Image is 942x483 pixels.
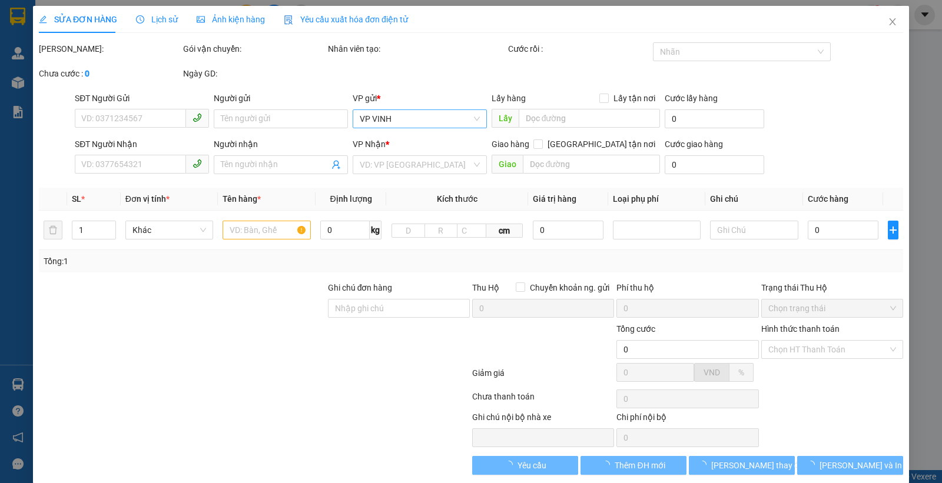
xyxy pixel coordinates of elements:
[75,138,209,151] div: SĐT Người Nhận
[519,109,661,128] input: Dọc đường
[44,221,62,239] button: delete
[183,67,325,80] div: Ngày GD:
[328,299,470,318] input: Ghi chú đơn hàng
[457,224,487,238] input: C
[710,221,798,239] input: Ghi Chú
[472,456,578,475] button: Yêu cầu
[330,194,372,204] span: Định lượng
[711,459,805,472] span: [PERSON_NAME] thay đổi
[505,461,518,469] span: loading
[328,42,506,55] div: Nhân viên tạo:
[665,139,723,149] label: Cước giao hàng
[704,368,720,377] span: VND
[608,188,706,211] th: Loại phụ phí
[609,92,660,105] span: Lấy tận nơi
[486,224,523,238] span: cm
[807,461,820,469] span: loading
[39,15,117,24] span: SỬA ĐƠN HÀNG
[888,225,898,235] span: plus
[360,110,480,128] span: VP VINH
[39,42,181,55] div: [PERSON_NAME]:
[193,159,202,168] span: phone
[39,15,47,24] span: edit
[820,459,902,472] span: [PERSON_NAME] và In
[665,94,718,103] label: Cước lấy hàng
[808,194,848,204] span: Cước hàng
[761,281,903,294] div: Trạng thái Thu Hộ
[197,15,265,24] span: Ảnh kiện hàng
[424,224,457,238] input: R
[616,324,655,334] span: Tổng cước
[331,160,341,169] span: user-add
[85,69,89,78] b: 0
[392,224,424,238] input: D
[44,255,364,268] div: Tổng: 1
[689,456,795,475] button: [PERSON_NAME] thay đổi
[888,17,897,26] span: close
[39,67,181,80] div: Chưa cước :
[888,221,898,239] button: plus
[768,299,896,317] span: Chọn trạng thái
[525,281,614,294] span: Chuyển khoản ng. gửi
[698,461,711,469] span: loading
[136,15,178,24] span: Lịch sử
[581,456,686,475] button: Thêm ĐH mới
[508,42,650,55] div: Cước rồi :
[797,456,903,475] button: [PERSON_NAME] và In
[471,390,615,411] div: Chưa thanh toán
[492,155,523,174] span: Giao
[616,411,758,428] div: Chi phí nội bộ
[353,92,487,105] div: VP gửi
[665,155,764,174] input: Cước giao hàng
[284,15,408,24] span: Yêu cầu xuất hóa đơn điện tử
[876,6,909,39] button: Close
[492,139,529,149] span: Giao hàng
[533,194,576,204] span: Giá trị hàng
[136,15,144,24] span: clock-circle
[370,221,382,239] span: kg
[284,15,293,25] img: icon
[197,15,205,24] span: picture
[214,92,348,105] div: Người gửi
[353,139,386,149] span: VP Nhận
[705,188,803,211] th: Ghi chú
[132,221,207,239] span: Khác
[193,113,202,122] span: phone
[492,109,519,128] span: Lấy
[472,411,614,428] div: Ghi chú nội bộ nhà xe
[214,138,348,151] div: Người nhận
[72,194,81,204] span: SL
[761,324,840,334] label: Hình thức thanh toán
[602,461,615,469] span: loading
[738,368,744,377] span: %
[665,109,764,128] input: Cước lấy hàng
[437,194,477,204] span: Kích thước
[471,367,615,387] div: Giảm giá
[125,194,170,204] span: Đơn vị tính
[518,459,546,472] span: Yêu cầu
[523,155,661,174] input: Dọc đường
[183,42,325,55] div: Gói vận chuyển:
[492,94,526,103] span: Lấy hàng
[328,283,393,292] label: Ghi chú đơn hàng
[616,281,758,299] div: Phí thu hộ
[75,92,209,105] div: SĐT Người Gửi
[615,459,665,472] span: Thêm ĐH mới
[223,221,311,239] input: VD: Bàn, Ghế
[223,194,261,204] span: Tên hàng
[543,138,660,151] span: [GEOGRAPHIC_DATA] tận nơi
[472,283,499,292] span: Thu Hộ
